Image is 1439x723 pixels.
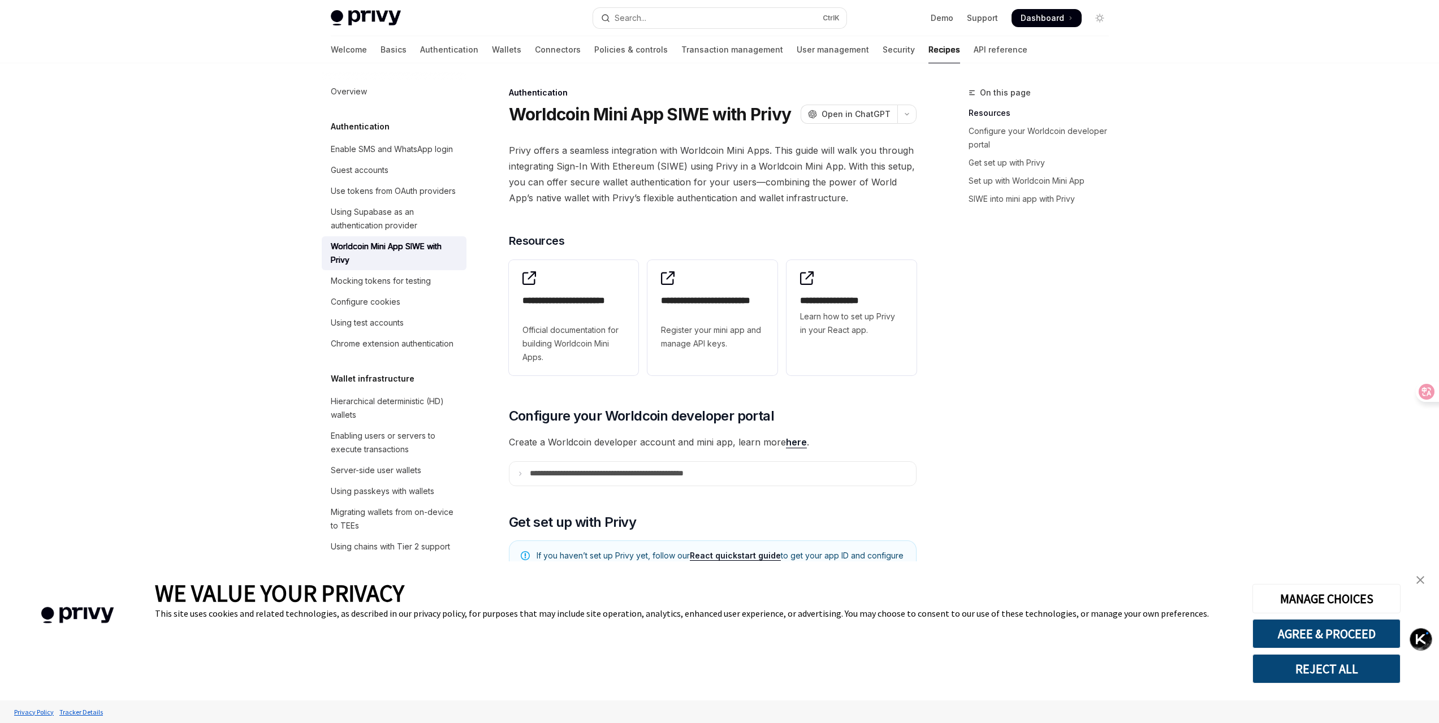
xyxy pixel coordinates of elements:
a: Configure cookies [322,292,466,312]
div: Guest accounts [331,163,388,177]
a: Recipes [928,36,960,63]
button: Toggle dark mode [1091,9,1109,27]
div: Search... [615,11,646,25]
a: Security [883,36,915,63]
a: Using test accounts [322,313,466,333]
div: Worldcoin Mini App SIWE with Privy [331,240,460,267]
img: close banner [1416,576,1424,584]
span: If you haven’t set up Privy yet, follow our to get your app ID and configure your app. [537,550,905,573]
a: Server-side user wallets [322,460,466,480]
a: Guest accounts [322,160,466,180]
button: REJECT ALL [1252,654,1401,683]
a: Enable SMS and WhatsApp login [322,139,466,159]
h5: Authentication [331,120,390,133]
span: Official documentation for building Worldcoin Mini Apps. [522,323,625,364]
div: Using test accounts [331,316,404,330]
span: Register your mini app and manage API keys. [661,323,764,350]
div: Use tokens from OAuth providers [331,184,456,198]
div: Server-side user wallets [331,464,421,477]
a: Privacy Policy [11,702,57,722]
a: Hierarchical deterministic (HD) wallets [322,391,466,425]
h5: Wallet infrastructure [331,372,414,386]
span: Ctrl K [823,14,840,23]
div: Chrome extension authentication [331,337,453,350]
div: Enabling users or servers to execute transactions [331,429,460,456]
span: Configure your Worldcoin developer portal [509,407,774,425]
a: Worldcoin Mini App SIWE with Privy [322,236,466,270]
a: close banner [1409,569,1432,591]
div: Authentication [509,87,917,98]
a: User management [797,36,869,63]
button: Open search [593,8,846,28]
span: WE VALUE YOUR PRIVACY [155,578,404,608]
a: React quickstart guide [690,551,781,561]
a: Custom account abstraction implementation [322,557,466,591]
svg: Note [521,551,530,560]
button: AGREE & PROCEED [1252,619,1401,648]
a: here [786,436,807,448]
a: Connectors [535,36,581,63]
span: Learn how to set up Privy in your React app. [800,310,903,337]
a: Configure your Worldcoin developer portal [969,122,1118,154]
a: Chrome extension authentication [322,334,466,354]
div: Configure cookies [331,295,400,309]
div: This site uses cookies and related technologies, as described in our privacy policy, for purposes... [155,608,1235,619]
span: Open in ChatGPT [822,109,891,120]
a: Overview [322,81,466,102]
div: Hierarchical deterministic (HD) wallets [331,395,460,422]
a: Using passkeys with wallets [322,481,466,501]
span: On this page [980,86,1031,99]
h1: Worldcoin Mini App SIWE with Privy [509,104,792,124]
a: Enabling users or servers to execute transactions [322,426,466,460]
a: Policies & controls [594,36,668,63]
a: Welcome [331,36,367,63]
div: Using Supabase as an authentication provider [331,205,460,232]
a: Support [967,12,998,24]
a: Demo [931,12,953,24]
div: Enable SMS and WhatsApp login [331,142,453,156]
a: Mocking tokens for testing [322,271,466,291]
a: Use tokens from OAuth providers [322,181,466,201]
a: API reference [974,36,1027,63]
a: Dashboard [1012,9,1082,27]
span: Get set up with Privy [509,513,636,531]
div: Custom account abstraction implementation [331,561,460,588]
span: Dashboard [1021,12,1064,24]
a: Resources [969,104,1118,122]
div: Migrating wallets from on-device to TEEs [331,505,460,532]
img: light logo [331,10,401,26]
div: Mocking tokens for testing [331,274,431,288]
a: Basics [381,36,407,63]
div: Using passkeys with wallets [331,484,434,498]
span: Resources [509,233,565,249]
a: Migrating wallets from on-device to TEEs [322,502,466,536]
span: Privy offers a seamless integration with Worldcoin Mini Apps. This guide will walk you through in... [509,142,917,206]
a: Using Supabase as an authentication provider [322,202,466,236]
span: Create a Worldcoin developer account and mini app, learn more . [509,434,917,450]
button: Open in ChatGPT [801,105,897,124]
a: Set up with Worldcoin Mini App [969,172,1118,190]
img: company logo [17,591,138,640]
a: Authentication [420,36,478,63]
a: SIWE into mini app with Privy [969,190,1118,208]
a: Get set up with Privy [969,154,1118,172]
div: Using chains with Tier 2 support [331,540,450,553]
a: Wallets [492,36,521,63]
a: Using chains with Tier 2 support [322,536,466,557]
button: MANAGE CHOICES [1252,584,1401,613]
a: Transaction management [681,36,783,63]
div: Overview [331,85,367,98]
a: Tracker Details [57,702,106,722]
